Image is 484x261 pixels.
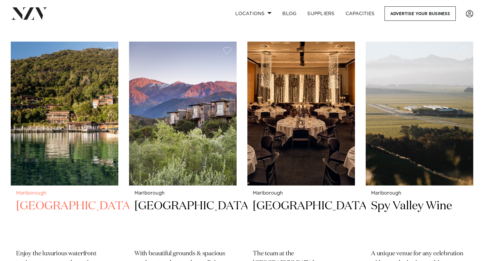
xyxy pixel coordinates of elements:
[302,6,340,21] a: SUPPLIERS
[371,199,468,244] h2: Spy Valley Wine
[11,7,47,19] img: nzv-logo.png
[16,199,113,244] h2: [GEOGRAPHIC_DATA]
[134,199,231,244] h2: [GEOGRAPHIC_DATA]
[16,191,113,196] small: Marlborough
[230,6,277,21] a: Locations
[385,6,456,21] a: Advertise your business
[134,191,231,196] small: Marlborough
[340,6,380,21] a: Capacities
[371,191,468,196] small: Marlborough
[253,199,350,244] h2: [GEOGRAPHIC_DATA]
[253,191,350,196] small: Marlborough
[277,6,302,21] a: BLOG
